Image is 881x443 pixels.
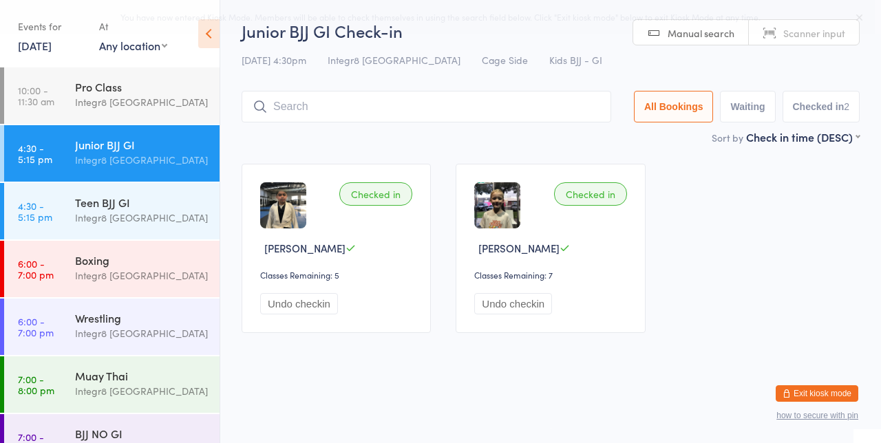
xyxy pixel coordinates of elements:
div: Integr8 [GEOGRAPHIC_DATA] [75,325,208,341]
button: Waiting [720,91,775,122]
div: 2 [844,101,849,112]
span: Cage Side [482,53,528,67]
button: Undo checkin [474,293,552,314]
a: 7:00 -8:00 pmMuay ThaiIntegr8 [GEOGRAPHIC_DATA] [4,356,220,413]
label: Sort by [712,131,743,144]
div: Junior BJJ GI [75,137,208,152]
div: Check in time (DESC) [746,129,860,144]
button: Undo checkin [260,293,338,314]
div: Any location [99,38,167,53]
a: 6:00 -7:00 pmWrestlingIntegr8 [GEOGRAPHIC_DATA] [4,299,220,355]
div: Teen BJJ GI [75,195,208,210]
button: how to secure with pin [776,411,858,420]
span: Integr8 [GEOGRAPHIC_DATA] [328,53,460,67]
time: 10:00 - 11:30 am [18,85,54,107]
div: Boxing [75,252,208,268]
div: Integr8 [GEOGRAPHIC_DATA] [75,383,208,399]
div: Wrestling [75,310,208,325]
span: [DATE] 4:30pm [242,53,306,67]
div: Checked in [554,182,627,206]
input: Search [242,91,611,122]
span: [PERSON_NAME] [478,241,560,255]
div: Integr8 [GEOGRAPHIC_DATA] [75,268,208,283]
img: image1756798072.png [474,182,520,228]
a: 4:30 -5:15 pmTeen BJJ GIIntegr8 [GEOGRAPHIC_DATA] [4,183,220,239]
button: Exit kiosk mode [776,385,858,402]
div: Integr8 [GEOGRAPHIC_DATA] [75,210,208,226]
div: Checked in [339,182,412,206]
time: 6:00 - 7:00 pm [18,258,54,280]
div: Classes Remaining: 5 [260,269,416,281]
a: [DATE] [18,38,52,53]
button: All Bookings [634,91,714,122]
time: 4:30 - 5:15 pm [18,142,52,164]
time: 4:30 - 5:15 pm [18,200,52,222]
div: Pro Class [75,79,208,94]
img: image1755152804.png [260,182,306,228]
div: BJJ NO GI [75,426,208,441]
a: 6:00 -7:00 pmBoxingIntegr8 [GEOGRAPHIC_DATA] [4,241,220,297]
a: 10:00 -11:30 amPro ClassIntegr8 [GEOGRAPHIC_DATA] [4,67,220,124]
span: Kids BJJ - GI [549,53,602,67]
a: 4:30 -5:15 pmJunior BJJ GIIntegr8 [GEOGRAPHIC_DATA] [4,125,220,182]
button: Checked in2 [783,91,860,122]
div: You have now entered Kiosk Mode. Members will be able to check themselves in using the search fie... [22,11,859,23]
div: Integr8 [GEOGRAPHIC_DATA] [75,152,208,168]
span: [PERSON_NAME] [264,241,346,255]
time: 6:00 - 7:00 pm [18,316,54,338]
div: Muay Thai [75,368,208,383]
div: Integr8 [GEOGRAPHIC_DATA] [75,94,208,110]
time: 7:00 - 8:00 pm [18,374,54,396]
div: Classes Remaining: 7 [474,269,630,281]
